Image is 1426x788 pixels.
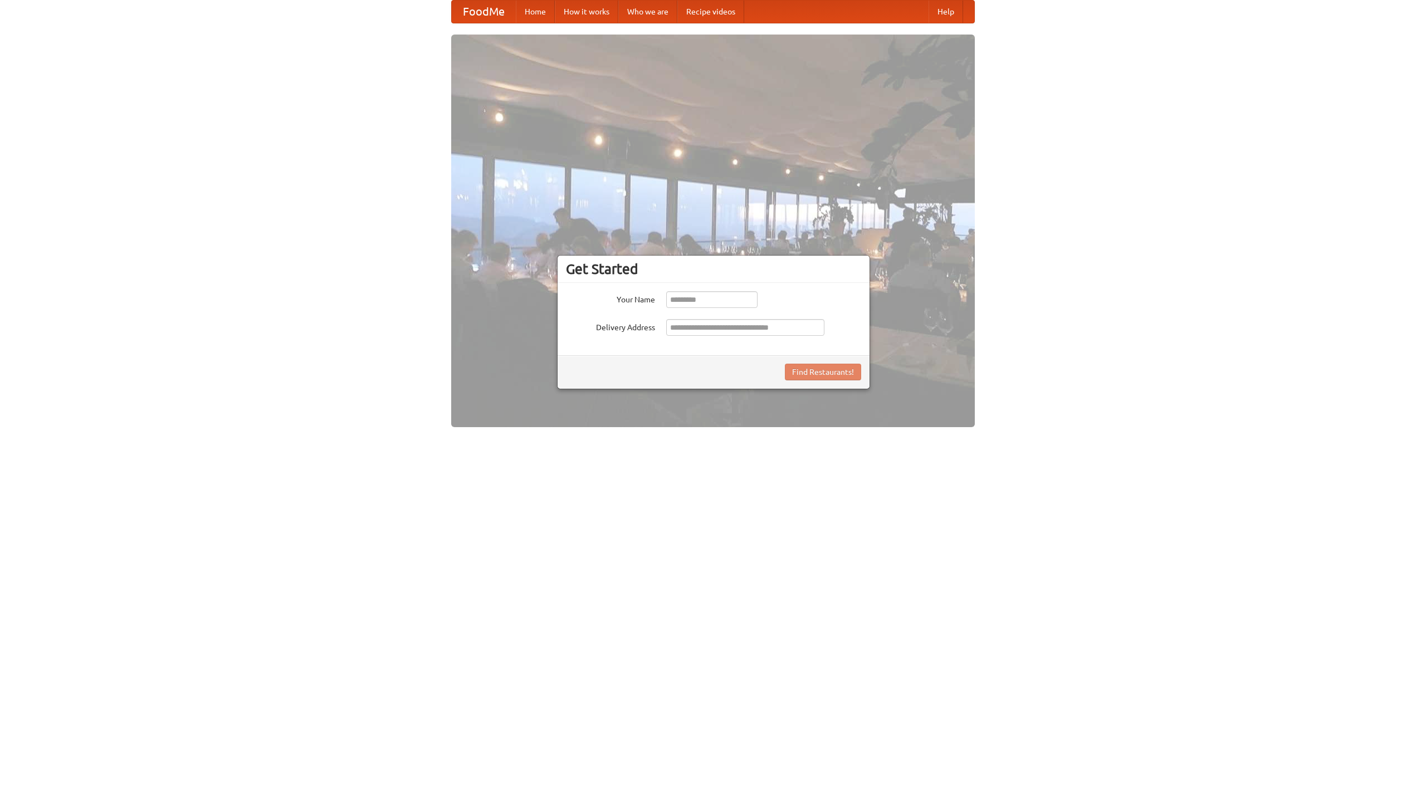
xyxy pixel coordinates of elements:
a: How it works [555,1,618,23]
button: Find Restaurants! [785,364,861,380]
a: Help [929,1,963,23]
a: Who we are [618,1,677,23]
h3: Get Started [566,261,861,277]
label: Your Name [566,291,655,305]
a: Recipe videos [677,1,744,23]
a: Home [516,1,555,23]
a: FoodMe [452,1,516,23]
label: Delivery Address [566,319,655,333]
